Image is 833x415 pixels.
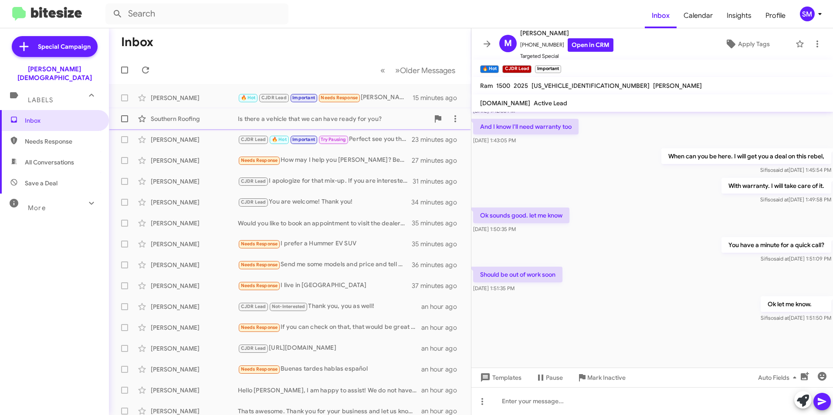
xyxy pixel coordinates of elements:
div: [PERSON_NAME] is working a deal. I'll be honest last time I went to [PERSON_NAME] for [PERSON_NAM... [238,93,413,103]
div: [PERSON_NAME] [151,323,238,332]
div: [PERSON_NAME] [151,177,238,186]
div: Southern Roofing [151,114,238,123]
span: Special Campaign [38,42,91,51]
p: Ok let me know. [761,296,831,312]
a: Open in CRM [568,38,613,52]
span: said at [774,255,789,262]
a: Profile [759,3,792,28]
div: Thank you, you as well! [238,301,421,311]
button: SM [792,7,823,21]
div: [PERSON_NAME] [151,344,238,353]
span: M [504,37,512,50]
p: Ok sounds good. let me know [473,207,569,223]
div: an hour ago [421,302,464,311]
span: Sifiso [DATE] 1:51:50 PM [761,315,831,321]
a: Inbox [645,3,677,28]
div: [URL][DOMAIN_NAME] [238,343,421,353]
div: 36 minutes ago [412,261,464,269]
div: I live in [GEOGRAPHIC_DATA] [238,281,412,291]
span: Mark Inactive [587,370,626,385]
div: Hello [PERSON_NAME], I am happy to assist! We do not have a C-Class at the moment in our inventor... [238,386,421,395]
span: CJDR Lead [241,199,266,205]
div: Perfect see you then. [238,134,412,144]
div: 27 minutes ago [412,156,464,165]
span: CJDR Lead [241,137,266,142]
div: 35 minutes ago [412,219,464,228]
small: 🔥 Hot [480,65,499,73]
div: [PERSON_NAME] [151,240,238,248]
button: Next [390,61,461,79]
span: Sifiso [DATE] 1:51:09 PM [761,255,831,262]
div: If you can check on that, that would be great thanks [238,322,421,332]
span: said at [774,315,789,321]
div: 15 minutes ago [413,94,464,102]
div: 34 minutes ago [412,198,464,207]
div: [PERSON_NAME] [151,386,238,395]
span: [DOMAIN_NAME] [480,99,530,107]
span: 2025 [514,82,528,90]
p: When can you be here. I will get you a deal on this rebel, [661,148,831,164]
div: an hour ago [421,386,464,395]
span: Not-Interested [272,304,305,309]
span: Needs Response [241,241,278,247]
button: Mark Inactive [570,370,633,385]
div: I apologize for that mix-up. If you are interested in a new vehicle, trading or selling your curr... [238,176,413,186]
span: More [28,204,46,212]
div: You are welcome! Thank you! [238,197,412,207]
span: Try Pausing [321,137,346,142]
span: said at [773,167,789,173]
span: Pause [546,370,563,385]
small: Important [535,65,561,73]
span: » [395,65,400,76]
div: 23 minutes ago [412,135,464,144]
div: [PERSON_NAME] [151,156,238,165]
span: Apply Tags [738,36,770,52]
span: 🔥 Hot [272,137,287,142]
div: [PERSON_NAME] [151,219,238,228]
div: How may I help you [PERSON_NAME]? Best to my knowledge, you don't currently have a car that I may... [238,155,412,165]
span: Needs Response [241,366,278,372]
button: Auto Fields [751,370,807,385]
span: Needs Response [241,157,278,163]
button: Templates [471,370,528,385]
div: Would you like to book an appointment to visit the dealership and discuss your options and the de... [238,219,412,228]
div: an hour ago [421,365,464,374]
div: SM [800,7,815,21]
a: Insights [720,3,759,28]
div: [PERSON_NAME] [151,135,238,144]
span: Sifiso [DATE] 1:45:54 PM [760,167,831,173]
span: Labels [28,96,53,104]
a: Special Campaign [12,36,98,57]
span: [PHONE_NUMBER] [520,38,613,52]
span: CJDR Lead [241,304,266,309]
button: Apply Tags [703,36,791,52]
span: [DATE] 1:51:35 PM [473,285,515,291]
span: Sifiso [DATE] 1:49:58 PM [760,196,831,203]
div: [PERSON_NAME] [151,365,238,374]
small: CJDR Lead [502,65,531,73]
h1: Inbox [121,35,153,49]
div: an hour ago [421,323,464,332]
p: And I know I'll need warranty too [473,119,579,134]
div: Send me some models and price and tell me if can I trade , thanks [238,260,412,270]
p: Should be out of work soon [473,267,562,282]
span: Needs Response [321,95,358,100]
span: [DATE] 1:43:05 PM [473,137,516,144]
span: CJDR Lead [241,345,266,351]
span: 1500 [496,82,510,90]
span: CJDR Lead [261,95,287,100]
span: Inbox [25,116,99,125]
span: [US_VEHICLE_IDENTIFICATION_NUMBER] [532,82,650,90]
button: Previous [375,61,390,79]
span: 🔥 Hot [241,95,256,100]
div: I prefer a Hummer EV SUV [238,239,412,249]
span: Needs Response [25,137,99,146]
div: [PERSON_NAME] [151,302,238,311]
div: [PERSON_NAME] [151,281,238,290]
div: [PERSON_NAME] [151,198,238,207]
div: 35 minutes ago [412,240,464,248]
a: Calendar [677,3,720,28]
